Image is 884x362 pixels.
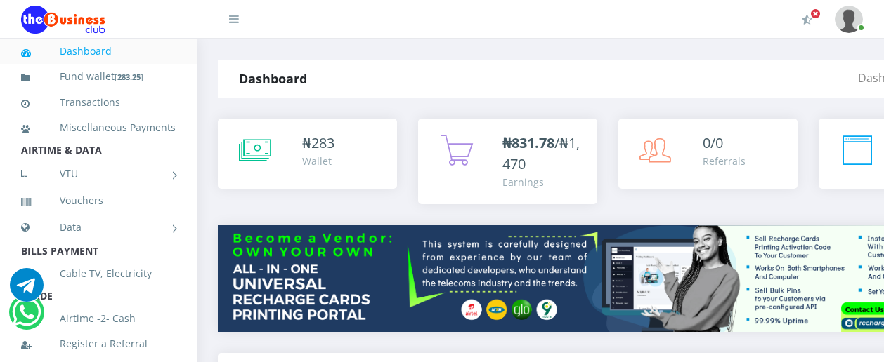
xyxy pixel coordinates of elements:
b: 283.25 [117,72,141,82]
i: Activate Your Membership [802,14,812,25]
div: Referrals [703,154,746,168]
div: Wallet [302,154,334,168]
div: Earnings [502,175,583,189]
span: 0/0 [703,133,723,152]
div: ₦ [302,133,334,154]
a: 0/0 Referrals [618,119,798,189]
a: VTU [21,156,176,192]
a: Chat for support [10,279,44,302]
span: 283 [311,133,334,152]
small: [ ] [115,72,143,82]
b: ₦831.78 [502,133,554,152]
a: Fund wallet[283.25] [21,60,176,93]
img: User [835,6,863,33]
a: Dashboard [21,35,176,67]
a: Miscellaneous Payments [21,112,176,144]
a: Data [21,210,176,245]
img: Logo [21,6,105,34]
a: ₦831.78/₦1,470 Earnings [418,119,597,204]
a: Transactions [21,86,176,119]
a: Airtime -2- Cash [21,302,176,335]
a: Chat for support [12,306,41,329]
a: Register a Referral [21,328,176,360]
span: /₦1,470 [502,133,580,173]
strong: Dashboard [239,70,307,87]
a: ₦283 Wallet [218,119,397,189]
a: Vouchers [21,185,176,217]
span: Activate Your Membership [810,8,821,19]
a: Cable TV, Electricity [21,257,176,290]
